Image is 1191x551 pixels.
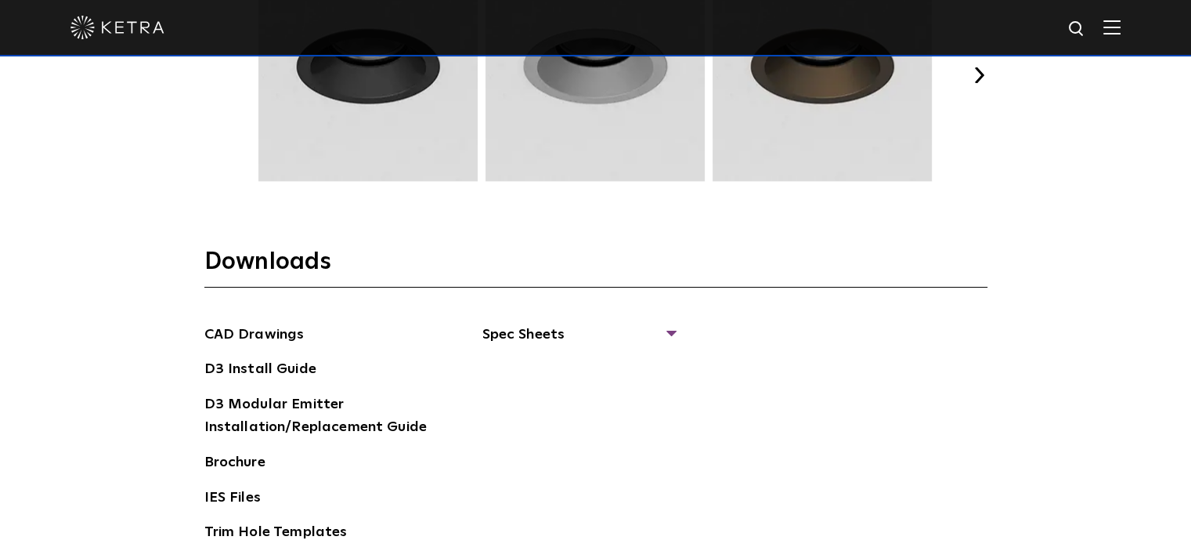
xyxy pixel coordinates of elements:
img: Hamburger%20Nav.svg [1103,20,1121,34]
h3: Downloads [204,247,987,288]
a: Brochure [204,451,265,477]
a: CAD Drawings [204,324,305,349]
img: search icon [1067,20,1087,39]
img: ketra-logo-2019-white [70,16,164,39]
a: Trim Hole Templates [204,521,348,546]
span: Spec Sheets [482,324,674,358]
a: IES Files [204,487,261,512]
a: D3 Install Guide [204,358,316,383]
button: Next [972,67,987,83]
a: D3 Modular Emitter Installation/Replacement Guide [204,393,439,441]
